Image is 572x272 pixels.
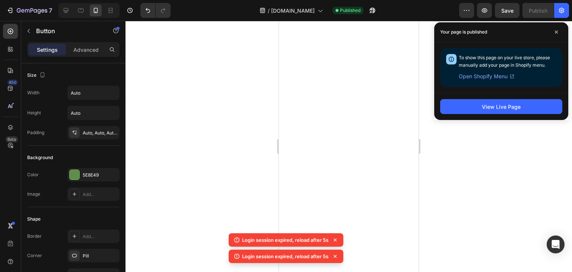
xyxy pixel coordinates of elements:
button: Save [495,3,519,18]
div: Publish [529,7,547,15]
div: Color [27,171,39,178]
button: Publish [522,3,554,18]
div: Border [27,233,42,240]
div: Undo/Redo [140,3,171,18]
button: 7 [3,3,55,18]
div: Auto, Auto, Auto, Auto [83,130,118,136]
div: View Live Page [482,103,521,111]
p: 7 [49,6,52,15]
p: Button [36,26,99,35]
div: Shape [27,216,41,222]
div: Pill [83,253,118,259]
div: Height [27,110,41,116]
div: Beta [6,136,18,142]
div: 5E8E49 [83,172,118,178]
button: View Live Page [440,99,562,114]
input: Auto [68,86,119,99]
div: Width [27,89,39,96]
p: Login session expired, reload after 5s [242,236,328,244]
span: To show this page on your live store, please manually add your page in Shopify menu. [459,55,550,68]
div: Background [27,154,53,161]
div: Add... [83,233,118,240]
div: Padding [27,129,44,136]
span: Open Shopify Menu [459,72,508,81]
div: Image [27,191,40,197]
div: 450 [7,79,18,85]
p: Advanced [73,46,99,54]
div: Corner [27,252,42,259]
iframe: Design area [279,21,419,272]
span: [DOMAIN_NAME] [271,7,315,15]
div: Open Intercom Messenger [547,235,565,253]
input: Auto [68,106,119,120]
span: Save [501,7,514,14]
span: / [268,7,270,15]
p: Your page is published [440,28,487,36]
div: Add... [83,191,118,198]
span: Published [340,7,360,14]
div: Size [27,70,47,80]
p: Login session expired, reload after 5s [242,253,328,260]
p: Settings [37,46,58,54]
